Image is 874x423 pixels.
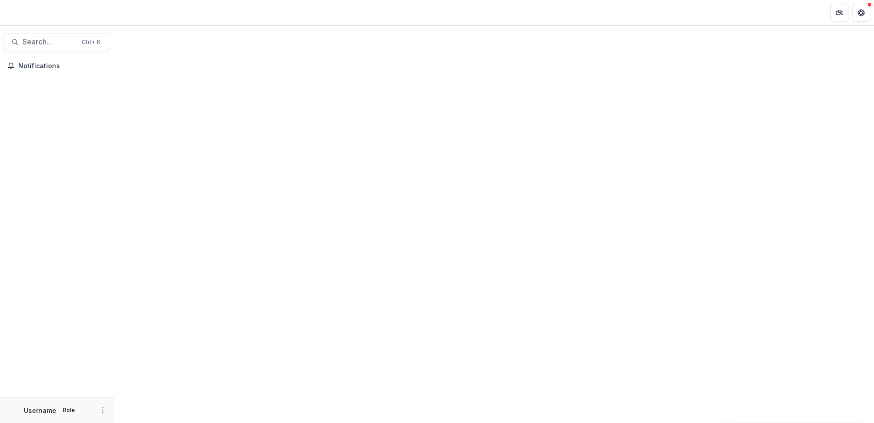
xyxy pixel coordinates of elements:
span: Search... [22,38,76,46]
button: Notifications [4,59,110,73]
button: Get Help [852,4,870,22]
span: Notifications [18,62,107,70]
button: Partners [830,4,848,22]
nav: breadcrumb [118,6,157,19]
p: Role [60,406,78,414]
button: More [97,405,108,416]
p: Username [24,406,56,415]
div: Ctrl + K [80,37,102,47]
button: Search... [4,33,110,51]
